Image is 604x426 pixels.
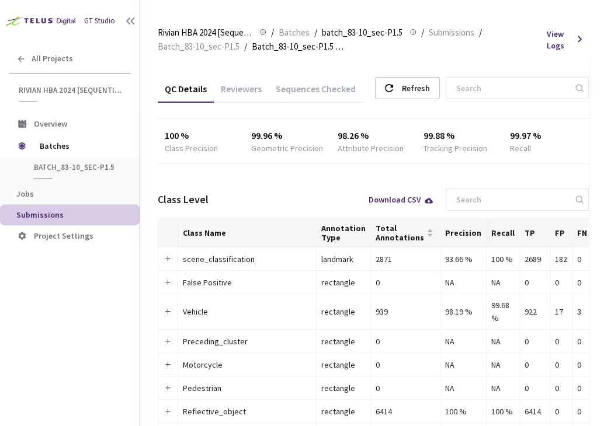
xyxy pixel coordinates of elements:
div: rectangle [321,335,366,348]
th: FN [572,219,592,247]
button: Expand row [164,254,173,263]
div: 0 [577,253,587,266]
div: NA [491,358,515,371]
div: Vehicle [183,305,311,318]
div: 0 [577,382,587,394]
div: Attribute Precision [337,142,403,154]
div: Download CSV [369,195,434,204]
div: 98.19 % [445,305,481,318]
div: rectangle [321,405,366,418]
span: Submissions [16,209,64,220]
div: 0 [525,276,545,289]
button: Expand row [164,383,173,392]
div: 99.97 % [510,128,582,142]
div: 0 [376,276,435,289]
span: Batch_83-10_sec-P1.5 QC - [DATE] [252,40,346,54]
input: Search [449,78,574,99]
div: GT Studio [84,16,115,27]
div: rectangle [321,358,366,371]
div: 922 [525,305,545,318]
div: 100 % [491,405,515,418]
div: rectangle [321,276,366,289]
li: / [271,26,274,40]
th: Total Annotations [371,219,440,247]
button: Expand row [164,336,173,345]
div: NA [445,276,481,289]
button: Expand row [164,277,173,287]
span: Batches [40,134,120,158]
div: rectangle [321,305,366,318]
th: Recall [487,219,520,247]
div: 0 [555,358,567,371]
a: Submissions [426,26,477,39]
div: 939 [376,305,435,318]
button: Expand row [164,406,173,415]
div: QC Details [158,83,214,103]
span: Rivian HBA 2024 [Sequential] [158,26,252,40]
li: / [244,40,247,54]
li: / [421,26,424,40]
div: False Positive [183,276,311,289]
a: Batches [276,26,312,39]
span: Jobs [16,188,34,199]
span: Batch_83-10_sec-P1.5 [158,40,239,54]
th: FP [550,219,572,247]
div: 182 [555,253,567,266]
th: Precision [440,219,487,247]
div: NA [491,335,515,348]
span: View Logs [546,28,571,51]
button: Expand row [164,359,173,369]
div: 99.88 % [424,128,495,142]
div: 100 % [165,128,237,142]
span: Project Settings [34,231,93,241]
div: 0 [577,335,587,348]
div: Pedestrian [183,382,311,394]
span: Submissions [429,26,474,40]
div: 0 [577,276,587,289]
div: Geometric Precision [251,142,323,154]
div: Recall [510,142,531,154]
div: Class Precision [165,142,218,154]
div: Preceding_cluster [183,335,311,348]
th: Annotation Type [317,219,371,247]
div: 0 [555,335,567,348]
a: Batch_83-10_sec-P1.5 [155,40,242,53]
div: 0 [525,335,545,348]
span: All Projects [32,54,73,64]
div: rectangle [321,382,366,394]
div: landmark [321,253,366,266]
li: / [479,26,482,40]
div: NA [491,276,515,289]
div: NA [445,382,481,394]
div: 0 [376,382,435,394]
div: 99.96 % [251,128,323,142]
th: TP [520,219,550,247]
div: 100 % [491,253,515,266]
div: 100 % [445,405,481,418]
th: Class Name [178,219,317,247]
span: Total Annotations [376,224,424,242]
div: 0 [376,358,435,371]
div: Refresh [402,78,430,99]
div: 0 [555,405,567,418]
span: Batches [279,26,310,40]
div: 0 [577,358,587,371]
span: batch_83-10_sec-P1.5 [34,162,120,172]
span: batch_83-10_sec-P1.5 [322,26,402,40]
span: Rivian HBA 2024 [Sequential] [19,85,123,95]
div: NA [445,358,481,371]
div: 0 [525,382,545,394]
div: 0 [555,276,567,289]
div: 6414 [376,405,435,418]
div: 2871 [376,253,435,266]
li: / [314,26,317,40]
div: 93.66 % [445,253,481,266]
div: Reflective_object [183,405,311,418]
div: Motorcycle [183,358,311,371]
div: 99.68 % [491,299,515,324]
input: Search [449,189,574,210]
div: 0 [555,382,567,394]
div: scene_classification [183,253,311,266]
div: Sequences Checked [269,83,363,103]
div: NA [445,335,481,348]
